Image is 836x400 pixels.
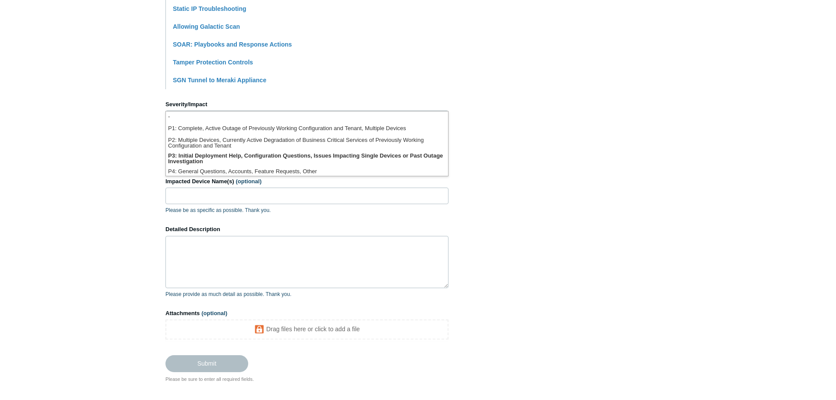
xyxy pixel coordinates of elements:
li: - [166,111,448,123]
label: Severity/Impact [165,100,448,109]
input: Submit [165,355,248,372]
label: Detailed Description [165,225,448,234]
li: P2: Multiple Devices, Currently Active Degradation of Business Critical Services of Previously Wo... [166,135,448,151]
li: P3: Initial Deployment Help, Configuration Questions, Issues Impacting Single Devices or Past Out... [166,151,448,166]
a: Tamper Protection Controls [173,59,253,66]
span: (optional) [202,310,227,316]
p: Please be as specific as possible. Thank you. [165,206,448,214]
p: Please provide as much detail as possible. Thank you. [165,290,448,298]
a: SOAR: Playbooks and Response Actions [173,41,292,48]
a: Static IP Troubleshooting [173,5,246,12]
label: Impacted Device Name(s) [165,177,448,186]
label: Attachments [165,309,448,318]
a: SGN Tunnel to Meraki Appliance [173,77,266,84]
li: P1: Complete, Active Outage of Previously Working Configuration and Tenant, Multiple Devices [166,123,448,135]
a: Allowing Galactic Scan [173,23,240,30]
div: Please be sure to enter all required fields. [165,376,448,383]
span: (optional) [236,178,262,185]
li: P4: General Questions, Accounts, Feature Requests, Other [166,166,448,178]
